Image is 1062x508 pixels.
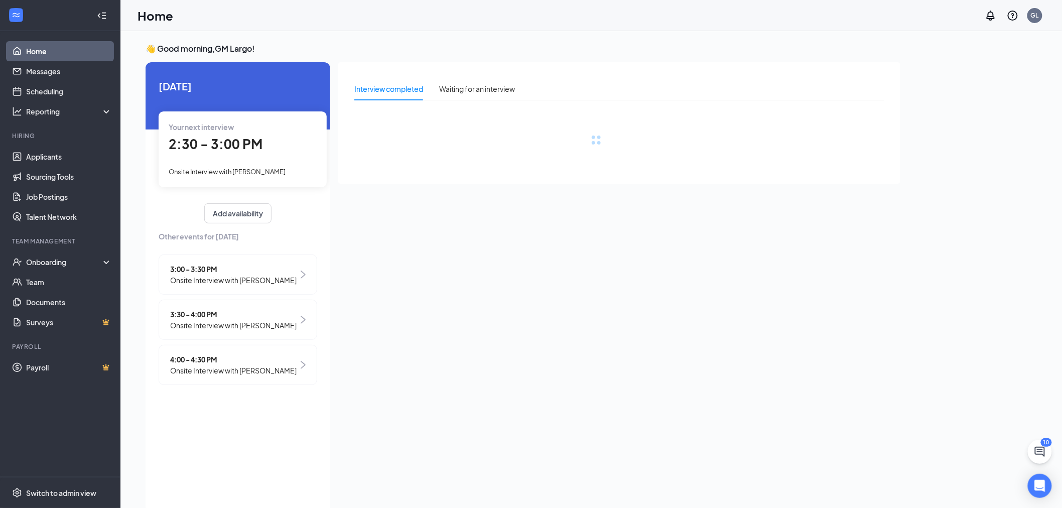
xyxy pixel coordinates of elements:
[146,43,900,54] h3: 👋 Good morning, GM Largo !
[26,106,112,116] div: Reporting
[1034,446,1046,458] svg: ChatActive
[26,147,112,167] a: Applicants
[26,61,112,81] a: Messages
[12,488,22,498] svg: Settings
[170,320,297,331] span: Onsite Interview with [PERSON_NAME]
[170,365,297,376] span: Onsite Interview with [PERSON_NAME]
[26,41,112,61] a: Home
[170,275,297,286] span: Onsite Interview with [PERSON_NAME]
[26,272,112,292] a: Team
[1041,438,1052,447] div: 10
[159,78,317,94] span: [DATE]
[26,187,112,207] a: Job Postings
[26,207,112,227] a: Talent Network
[12,132,110,140] div: Hiring
[1028,440,1052,464] button: ChatActive
[170,309,297,320] span: 3:30 - 4:00 PM
[159,231,317,242] span: Other events for [DATE]
[26,167,112,187] a: Sourcing Tools
[26,81,112,101] a: Scheduling
[170,264,297,275] span: 3:00 - 3:30 PM
[26,312,112,332] a: SurveysCrown
[138,7,173,24] h1: Home
[985,10,997,22] svg: Notifications
[26,292,112,312] a: Documents
[204,203,272,223] button: Add availability
[1028,474,1052,498] div: Open Intercom Messenger
[12,106,22,116] svg: Analysis
[439,83,515,94] div: Waiting for an interview
[169,122,234,132] span: Your next interview
[26,488,96,498] div: Switch to admin view
[12,342,110,351] div: Payroll
[1007,10,1019,22] svg: QuestionInfo
[11,10,21,20] svg: WorkstreamLogo
[26,357,112,377] a: PayrollCrown
[97,11,107,21] svg: Collapse
[170,354,297,365] span: 4:00 - 4:30 PM
[169,136,262,152] span: 2:30 - 3:00 PM
[26,257,103,267] div: Onboarding
[169,168,286,176] span: Onsite Interview with [PERSON_NAME]
[1031,11,1039,20] div: GL
[12,237,110,245] div: Team Management
[12,257,22,267] svg: UserCheck
[354,83,423,94] div: Interview completed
